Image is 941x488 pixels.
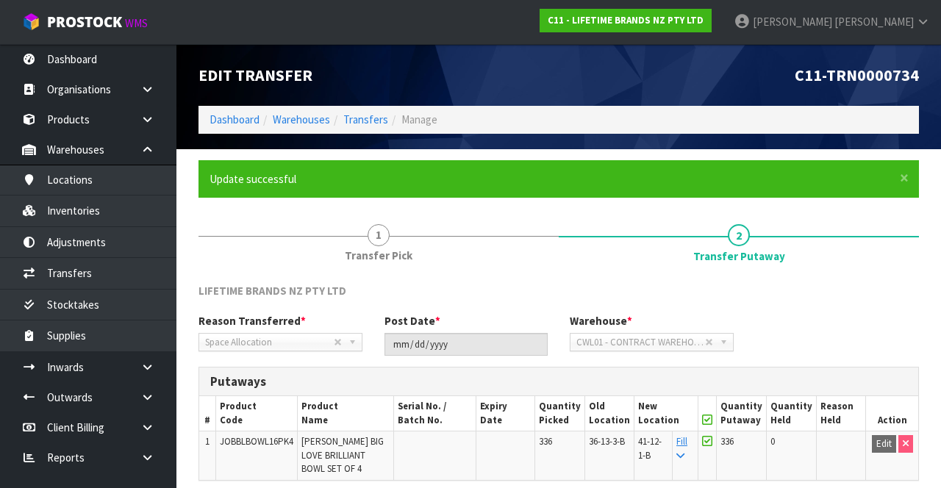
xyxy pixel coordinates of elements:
input: Post Date [384,333,548,356]
span: Edit Transfer [198,65,312,85]
th: Expiry Date [476,396,534,431]
span: 0 [770,435,775,448]
th: Old Location [585,396,634,431]
label: Reason Transferred [198,313,306,329]
span: 336 [720,435,734,448]
a: Dashboard [210,112,260,126]
span: Update successful [210,172,296,186]
span: [PERSON_NAME] BIG LOVE BRILLIANT BOWL SET OF 4 [301,435,384,475]
span: 36-13-3-B [589,435,625,448]
th: # [199,396,215,431]
span: 1 [368,224,390,246]
span: 41-12-1-B [638,435,662,461]
strong: C11 - LIFETIME BRANDS NZ PTY LTD [548,14,704,26]
span: [PERSON_NAME] [753,15,832,29]
span: [PERSON_NAME] [834,15,914,29]
th: Quantity Picked [535,396,585,431]
span: LIFETIME BRANDS NZ PTY LTD [198,284,346,298]
th: Action [866,396,918,431]
th: Product Name [297,396,393,431]
a: C11 - LIFETIME BRANDS NZ PTY LTD [540,9,712,32]
span: Transfer Putaway [693,248,785,264]
a: Transfers [343,112,388,126]
label: Post Date [384,313,440,329]
a: Warehouses [273,112,330,126]
img: cube-alt.png [22,12,40,31]
th: New Location [634,396,698,431]
th: Product Code [215,396,297,431]
span: JOBBLBOWL16PK4 [220,435,293,448]
span: C11-TRN0000734 [795,65,919,85]
small: WMS [125,16,148,30]
span: CWL01 - CONTRACT WAREHOUSING [GEOGRAPHIC_DATA] [576,334,705,351]
span: × [900,168,909,188]
span: 2 [728,224,750,246]
th: Quantity Held [767,396,817,431]
label: Warehouse [570,313,632,329]
th: Reason Held [817,396,866,431]
span: Space Allocation [205,334,334,351]
span: Transfer Pick [345,248,412,263]
a: Fill [676,435,687,461]
button: Edit [872,435,896,453]
th: Quantity Putaway [717,396,767,431]
span: 336 [539,435,552,448]
span: Manage [401,112,437,126]
span: ProStock [47,12,122,32]
th: Serial No. / Batch No. [393,396,476,431]
span: 1 [205,435,210,448]
h3: Putaways [210,375,907,389]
